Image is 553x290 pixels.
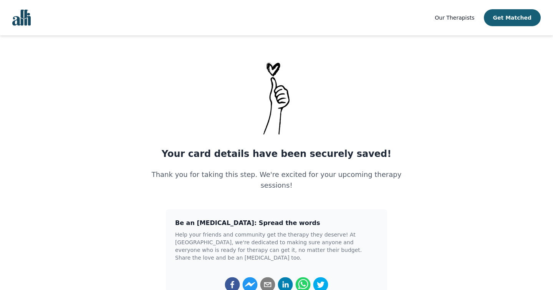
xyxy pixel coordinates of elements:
[175,231,378,262] p: Help your friends and community get the therapy they deserve! At [GEOGRAPHIC_DATA], we're dedicat...
[147,169,406,191] p: Thank you for taking this step. We're excited for your upcoming therapy sessions!
[12,10,31,26] img: alli logo
[484,9,541,26] button: Get Matched
[175,218,378,228] h3: Be an [MEDICAL_DATA]: Spread the words
[435,15,474,21] span: Our Therapists
[147,148,406,160] h1: Your card details have been securely saved!
[257,60,296,135] img: Thank-You-_1_uatste.png
[435,13,474,22] a: Our Therapists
